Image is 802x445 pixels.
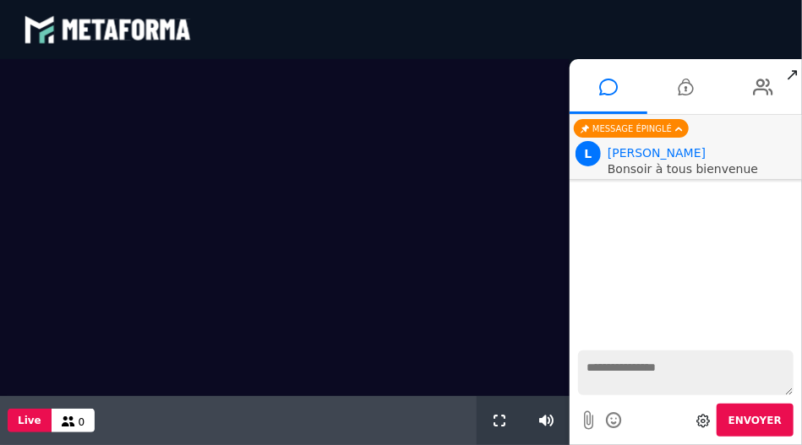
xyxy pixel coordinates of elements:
[717,404,794,437] button: Envoyer
[728,415,782,426] span: Envoyer
[608,146,706,160] span: Animateur
[576,141,601,166] span: L
[783,59,802,90] span: ↗
[608,163,798,175] p: Bonsoir à tous bienvenue
[8,409,52,432] button: Live
[574,119,689,138] div: Message épinglé
[79,416,85,428] span: 0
